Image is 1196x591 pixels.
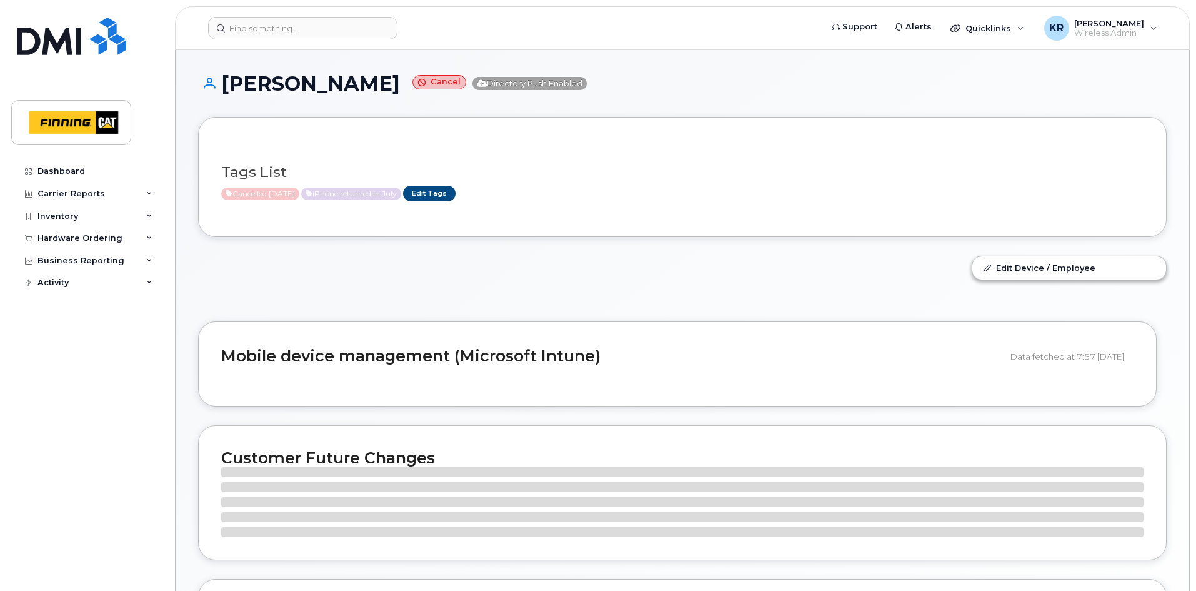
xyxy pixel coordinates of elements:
a: Edit Tags [403,186,456,201]
div: Data fetched at 7:57 [DATE] [1010,345,1134,368]
span: Active [301,188,401,200]
span: Directory Push Enabled [472,77,587,90]
small: Cancel [412,75,466,89]
h3: Tags List [221,164,1144,180]
a: Edit Device / Employee [972,256,1166,279]
span: Active [221,188,299,200]
h2: Customer Future Changes [221,448,1144,467]
h2: Mobile device management (Microsoft Intune) [221,348,1001,365]
h1: [PERSON_NAME] [198,73,1167,94]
